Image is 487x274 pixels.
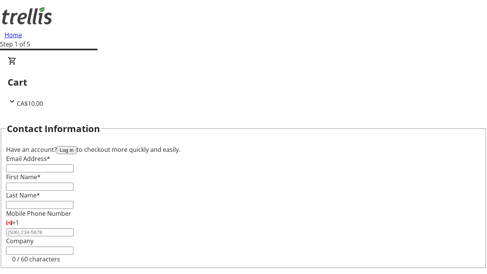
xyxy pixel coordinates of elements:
button: Log in [57,146,76,154]
div: CartCA$10.00 [8,56,479,108]
label: First Name* [6,173,41,181]
input: (506) 234-5678 [6,228,73,236]
span: CA$10.00 [17,99,43,108]
label: Last Name* [6,191,40,199]
h2: Cart [8,75,479,89]
h2: Contact Information [7,122,100,135]
label: Email Address* [6,155,50,163]
div: Have an account? to checkout more quickly and easily. [6,145,481,154]
label: Mobile Phone Number [6,209,71,218]
tr-character-limit: 0 / 60 characters [12,255,60,263]
label: Company [6,237,33,245]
